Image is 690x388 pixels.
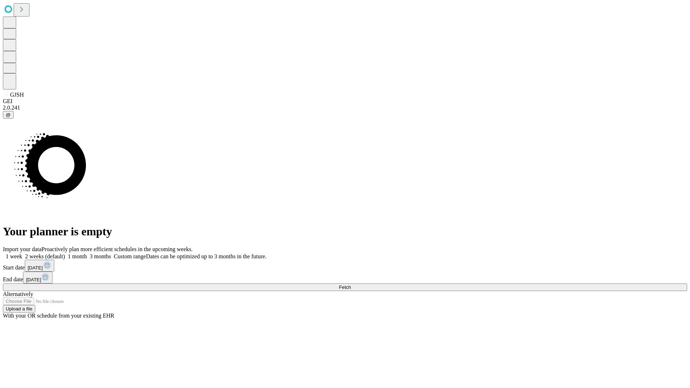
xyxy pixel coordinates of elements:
span: 1 week [6,253,22,259]
span: Dates can be optimized up to 3 months in the future. [146,253,266,259]
span: 2 weeks (default) [25,253,65,259]
button: [DATE] [23,272,52,283]
span: Custom range [114,253,146,259]
button: @ [3,111,14,119]
div: End date [3,272,687,283]
button: Upload a file [3,305,35,313]
span: @ [6,112,11,117]
span: [DATE] [26,277,41,282]
div: GEI [3,98,687,105]
span: Fetch [339,285,351,290]
span: 3 months [90,253,111,259]
span: With your OR schedule from your existing EHR [3,313,114,319]
span: 1 month [68,253,87,259]
button: Fetch [3,283,687,291]
h1: Your planner is empty [3,225,687,238]
span: Alternatively [3,291,33,297]
button: [DATE] [25,260,54,272]
span: Import your data [3,246,42,252]
span: [DATE] [28,265,43,271]
div: 2.0.241 [3,105,687,111]
span: Proactively plan more efficient schedules in the upcoming weeks. [42,246,193,252]
div: Start date [3,260,687,272]
span: GJSH [10,92,24,98]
